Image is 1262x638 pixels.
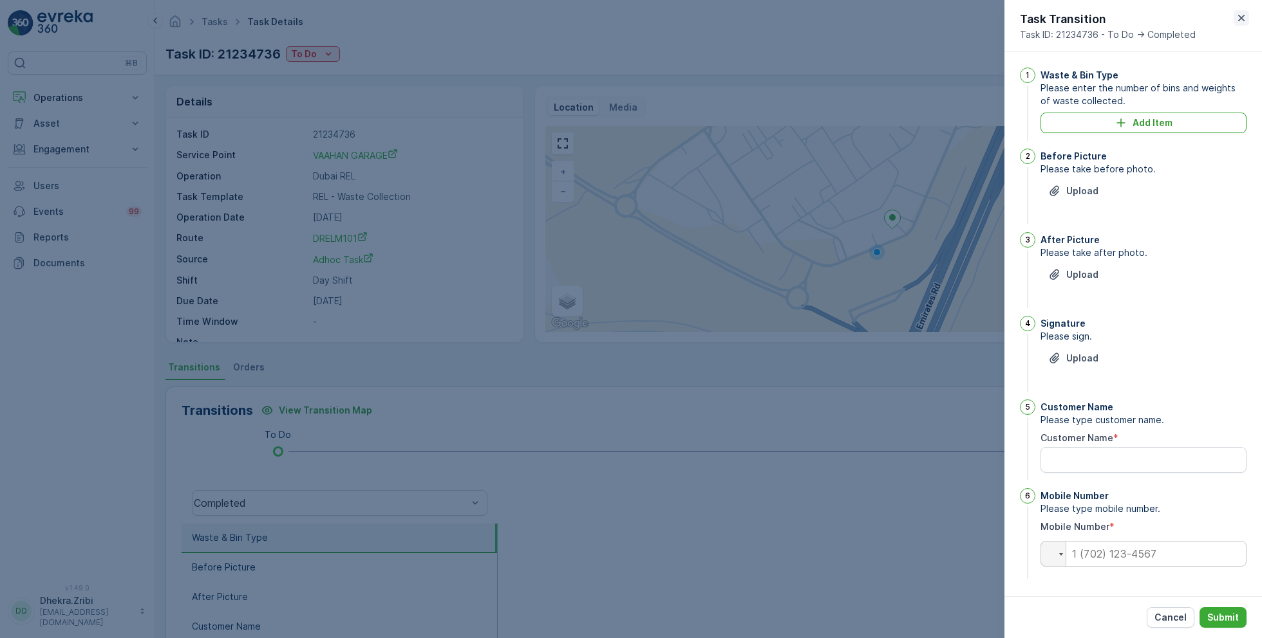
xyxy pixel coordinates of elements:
div: 6 [1020,488,1035,504]
p: Add Item [1133,116,1173,129]
div: 3 [1020,232,1035,248]
button: Cancel [1147,607,1194,628]
p: Task Transition [1020,10,1196,28]
p: Upload [1066,352,1098,365]
p: After Picture [1041,233,1100,246]
p: Upload [1066,185,1098,197]
label: Mobile Number [1041,521,1109,532]
span: Please take after photo. [1041,246,1247,259]
p: Customer Name [1041,401,1113,414]
div: 5 [1020,399,1035,415]
span: Please type mobile number. [1041,502,1247,515]
span: Please take before photo. [1041,163,1247,176]
button: Submit [1200,607,1247,628]
p: Signature [1041,317,1086,330]
p: Cancel [1154,611,1187,624]
button: Add Item [1041,113,1247,133]
span: Please type customer name. [1041,414,1247,426]
div: 4 [1020,316,1035,331]
div: 2 [1020,149,1035,164]
span: Please enter the number of bins and weights of waste collected. [1041,82,1247,107]
p: Waste & Bin Type [1041,69,1118,82]
span: Task ID: 21234736 - To Do -> Completed [1020,28,1196,41]
input: 1 (702) 123-4567 [1041,541,1247,567]
span: Please sign. [1041,330,1247,343]
p: Submit [1207,611,1239,624]
p: Mobile Number [1041,489,1109,502]
p: Upload [1066,268,1098,281]
button: Upload File [1041,181,1106,201]
p: Before Picture [1041,150,1107,163]
label: Customer Name [1041,432,1113,443]
button: Upload File [1041,264,1106,285]
button: Upload File [1041,348,1106,369]
div: 1 [1020,68,1035,83]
